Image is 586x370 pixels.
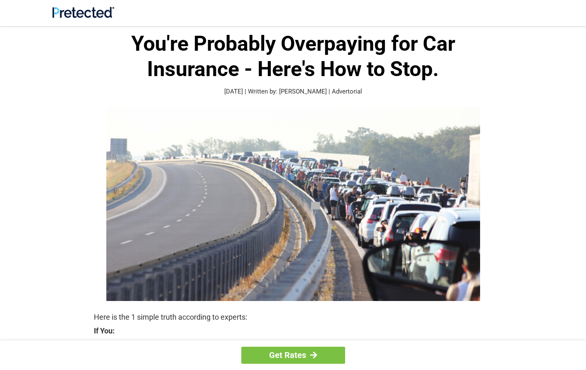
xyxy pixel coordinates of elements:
strong: Are Currently Insured [101,339,493,350]
p: [DATE] | Written by: [PERSON_NAME] | Advertorial [94,87,493,96]
h1: You're Probably Overpaying for Car Insurance - Here's How to Stop. [94,31,493,82]
img: Site Logo [52,7,114,18]
a: Get Rates [241,347,345,364]
strong: If You: [94,327,493,335]
p: Here is the 1 simple truth according to experts: [94,311,493,323]
a: Site Logo [52,12,114,20]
